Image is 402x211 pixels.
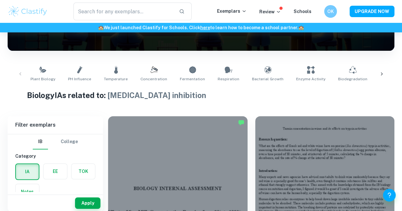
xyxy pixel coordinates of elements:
div: Filter type choice [33,134,78,149]
a: here [200,25,210,30]
span: 🏫 [298,25,304,30]
span: [MEDICAL_DATA] inhibition [107,91,206,100]
img: Clastify logo [8,5,48,18]
button: IA [16,164,39,179]
button: UPGRADE NOW [350,6,394,17]
span: Concentration [140,76,167,82]
span: 🏫 [98,25,104,30]
a: Schools [294,9,311,14]
span: Temperature [104,76,128,82]
h6: Filter exemplars [8,116,103,134]
input: Search for any exemplars... [73,3,174,20]
p: Review [259,8,281,15]
button: Help and Feedback [383,189,396,201]
button: College [61,134,78,149]
span: Fermentation [180,76,205,82]
button: OK [324,5,337,18]
h6: OK [327,8,334,15]
h6: Category [15,153,95,160]
span: Plant Biology [31,76,55,82]
button: Notes [16,184,39,199]
button: Apply [75,197,100,209]
img: Marked [238,119,244,126]
span: Enzyme Activity [296,76,325,82]
button: TOK [72,164,95,179]
p: Exemplars [217,8,247,15]
button: IB [33,134,48,149]
span: Respiration [218,76,239,82]
h6: We just launched Clastify for Schools. Click to learn how to become a school partner. [1,24,401,31]
span: Bacterial Growth [252,76,283,82]
button: EE [44,164,67,179]
h1: Biology IAs related to: [27,89,375,101]
span: Biodegradation [338,76,367,82]
span: pH Influence [68,76,91,82]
